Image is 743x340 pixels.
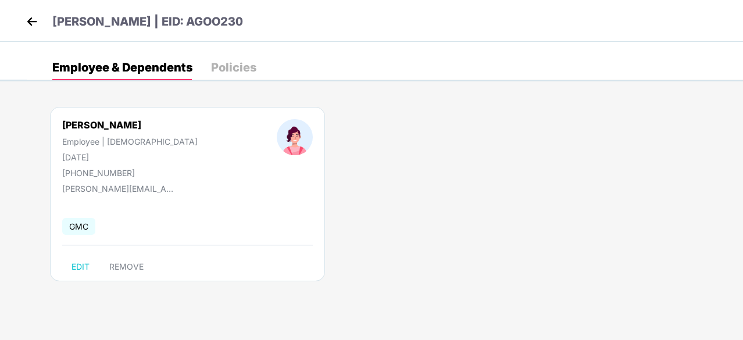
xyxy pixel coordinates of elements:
span: EDIT [72,262,90,271]
img: back [23,13,41,30]
p: [PERSON_NAME] | EID: AGOO230 [52,13,243,31]
div: [DATE] [62,152,198,162]
span: REMOVE [109,262,144,271]
div: Employee & Dependents [52,62,192,73]
div: Employee | [DEMOGRAPHIC_DATA] [62,137,198,146]
div: [PERSON_NAME][EMAIL_ADDRESS][DOMAIN_NAME] [62,184,178,194]
button: REMOVE [100,257,153,276]
img: profileImage [277,119,313,155]
div: Policies [211,62,256,73]
span: GMC [62,218,95,235]
div: [PERSON_NAME] [62,119,198,131]
div: [PHONE_NUMBER] [62,168,198,178]
button: EDIT [62,257,99,276]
